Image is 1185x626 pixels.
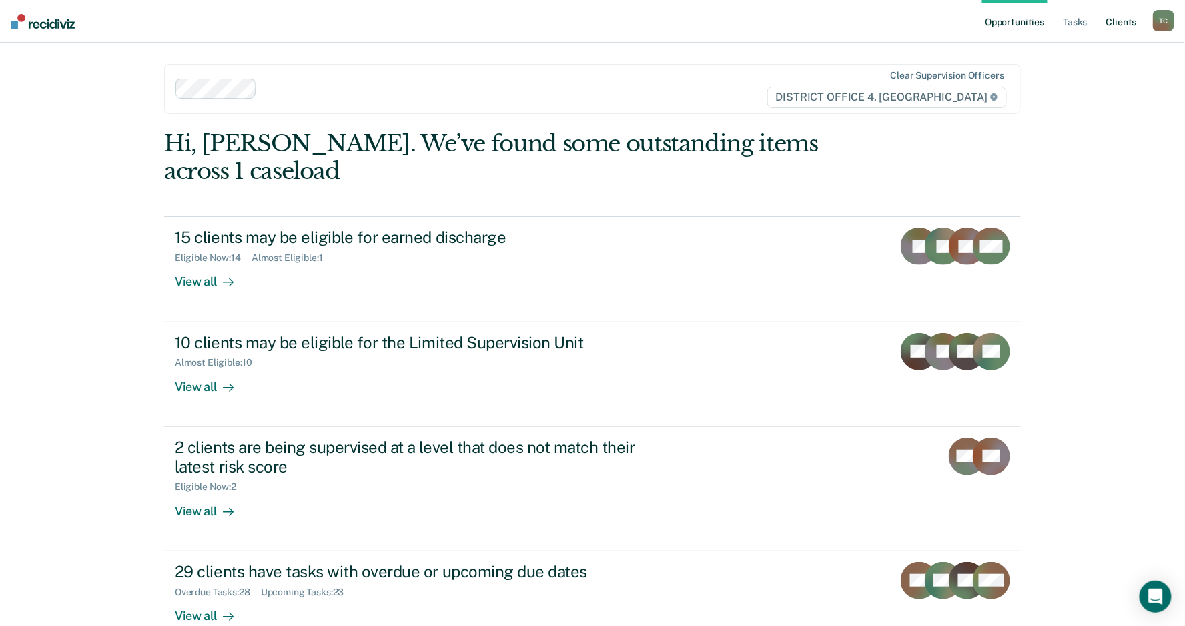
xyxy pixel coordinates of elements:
div: View all [175,368,250,394]
span: DISTRICT OFFICE 4, [GEOGRAPHIC_DATA] [767,87,1007,108]
div: Eligible Now : 14 [175,252,252,264]
div: Clear supervision officers [891,70,1004,81]
div: Overdue Tasks : 28 [175,587,261,598]
div: Almost Eligible : 1 [252,252,334,264]
div: 15 clients may be eligible for earned discharge [175,228,643,247]
div: Open Intercom Messenger [1140,581,1172,613]
div: View all [175,493,250,519]
div: 29 clients have tasks with overdue or upcoming due dates [175,562,643,581]
div: Eligible Now : 2 [175,481,247,493]
div: View all [175,597,250,623]
div: View all [175,264,250,290]
div: 10 clients may be eligible for the Limited Supervision Unit [175,333,643,352]
a: 15 clients may be eligible for earned dischargeEligible Now:14Almost Eligible:1View all [164,216,1021,322]
img: Recidiviz [11,14,75,29]
div: 2 clients are being supervised at a level that does not match their latest risk score [175,438,643,477]
div: T C [1153,10,1174,31]
div: Hi, [PERSON_NAME]. We’ve found some outstanding items across 1 caseload [164,130,849,185]
div: Almost Eligible : 10 [175,357,263,368]
a: 2 clients are being supervised at a level that does not match their latest risk scoreEligible Now... [164,427,1021,551]
a: 10 clients may be eligible for the Limited Supervision UnitAlmost Eligible:10View all [164,322,1021,427]
div: Upcoming Tasks : 23 [261,587,355,598]
button: TC [1153,10,1174,31]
